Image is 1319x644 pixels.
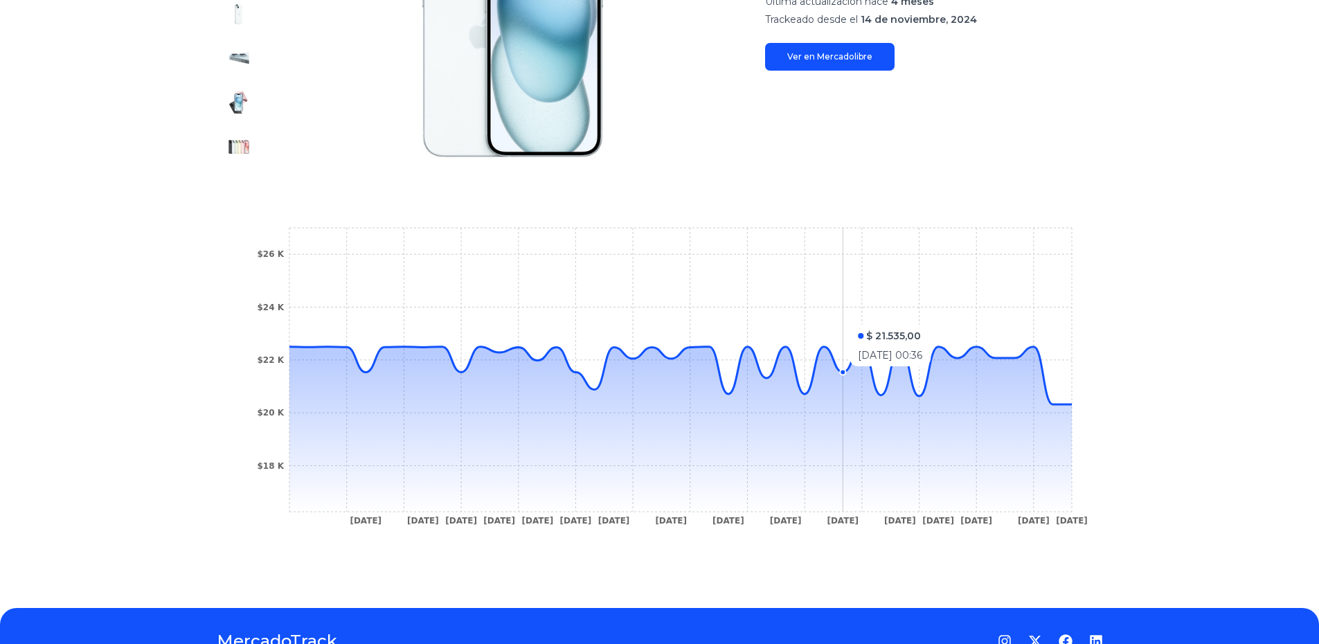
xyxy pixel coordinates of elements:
tspan: [DATE] [483,516,515,526]
tspan: $26 K [257,249,284,259]
span: 14 de noviembre, 2024 [861,13,977,26]
a: Ver en Mercadolibre [765,43,895,71]
img: Apple iPhone 15 Plus (256 GB) - Azul - Distribuidor Autorizado [228,91,250,114]
tspan: [DATE] [1018,516,1050,526]
tspan: $22 K [257,355,284,365]
tspan: [DATE] [598,516,629,526]
tspan: [DATE] [922,516,954,526]
tspan: [DATE] [1056,516,1088,526]
tspan: [DATE] [445,516,477,526]
tspan: [DATE] [350,516,382,526]
tspan: [DATE] [712,516,744,526]
span: Trackeado desde el [765,13,858,26]
tspan: $24 K [257,303,284,312]
img: Apple iPhone 15 Plus (256 GB) - Azul - Distribuidor Autorizado [228,3,250,25]
img: Apple iPhone 15 Plus (256 GB) - Azul - Distribuidor Autorizado [228,136,250,158]
tspan: [DATE] [559,516,591,526]
tspan: $18 K [257,461,284,471]
tspan: [DATE] [655,516,687,526]
tspan: $20 K [257,408,284,418]
tspan: [DATE] [960,516,992,526]
tspan: [DATE] [521,516,553,526]
tspan: [DATE] [407,516,439,526]
img: Apple iPhone 15 Plus (256 GB) - Azul - Distribuidor Autorizado [228,47,250,69]
tspan: [DATE] [827,516,859,526]
tspan: [DATE] [769,516,801,526]
tspan: [DATE] [884,516,916,526]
